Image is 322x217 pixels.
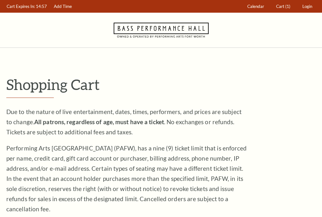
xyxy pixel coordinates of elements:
[247,4,264,9] span: Calendar
[7,4,35,9] span: Cart Expires In:
[51,0,75,13] a: Add Time
[6,76,316,93] p: Shopping Cart
[6,108,242,136] span: Due to the nature of live entertainment, dates, times, performers, and prices are subject to chan...
[273,0,294,13] a: Cart (1)
[300,0,315,13] a: Login
[276,4,284,9] span: Cart
[285,4,290,9] span: (1)
[36,4,47,9] span: 14:57
[6,143,247,214] p: Performing Arts [GEOGRAPHIC_DATA] (PAFW), has a nine (9) ticket limit that is enforced per name, ...
[34,118,164,125] strong: All patrons, regardless of age, must have a ticket
[302,4,312,9] span: Login
[244,0,267,13] a: Calendar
